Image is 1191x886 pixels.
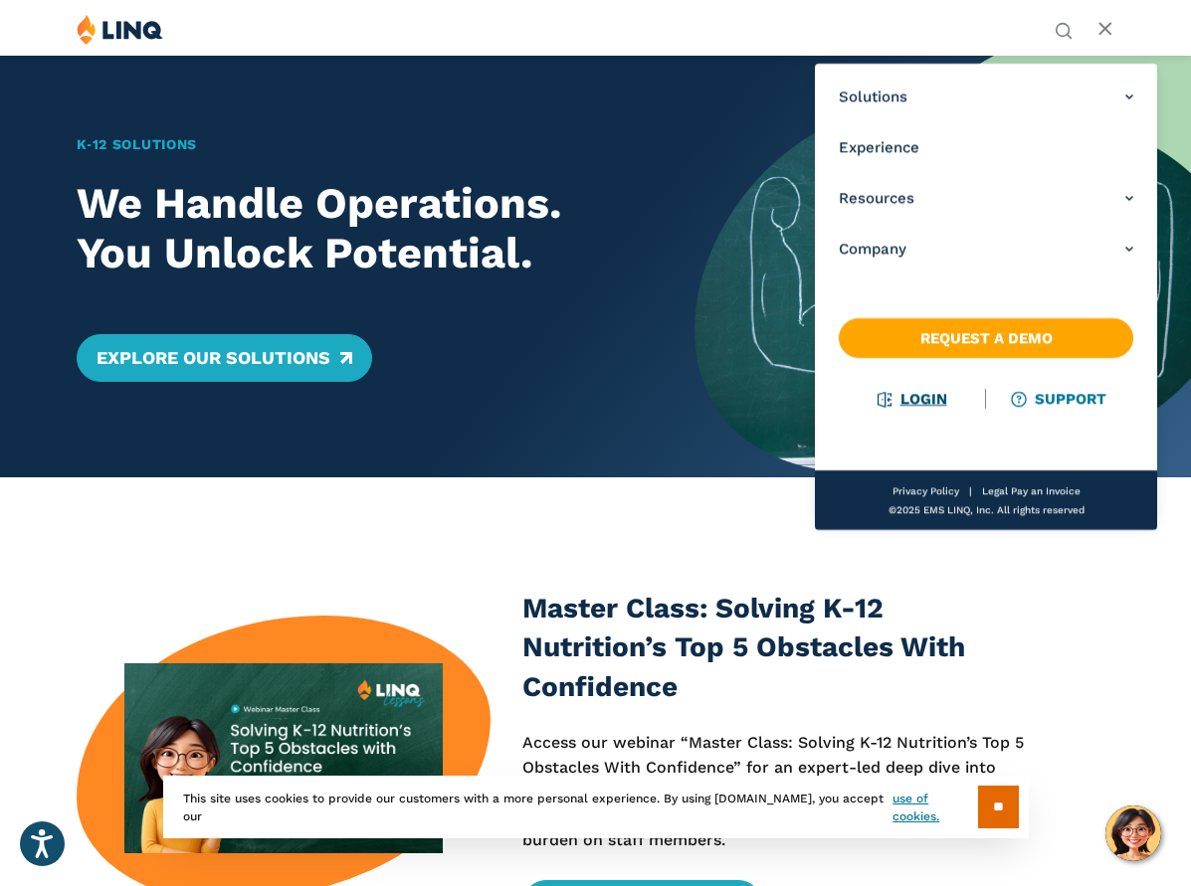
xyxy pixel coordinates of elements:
span: Solutions [839,87,907,107]
a: Explore Our Solutions [77,334,372,382]
span: Experience [839,137,919,158]
img: Home Banner [695,55,1191,477]
a: Pay an Invoice [1011,485,1081,496]
p: Access our webinar “Master Class: Solving K-12 Nutrition’s Top 5 Obstacles With Confidence” for a... [522,731,1026,852]
a: Company [839,239,1133,260]
a: Support [1013,390,1106,408]
a: Solutions [839,87,1133,107]
button: Open Search Bar [1055,20,1073,38]
a: Request a Demo [839,318,1133,358]
a: use of cookies. [893,790,977,825]
span: ©2025 EMS LINQ, Inc. All rights reserved [889,504,1085,515]
a: Experience [839,137,1133,158]
button: Open Main Menu [1097,19,1114,41]
nav: Utility Navigation [1055,14,1073,38]
span: Company [839,239,906,260]
a: Legal [982,485,1008,496]
img: LINQ | K‑12 Software [77,14,163,45]
nav: Primary Navigation [815,64,1157,530]
a: Privacy Policy [893,485,959,496]
button: Hello, have a question? Let’s chat. [1105,805,1161,861]
h2: We Handle Operations. You Unlock Potential. [77,179,647,277]
span: Resources [839,188,914,209]
h1: K‑12 Solutions [77,134,647,155]
div: This site uses cookies to provide our customers with a more personal experience. By using [DOMAIN... [163,776,1029,838]
a: Login [879,390,947,408]
a: Resources [839,188,1133,209]
h3: Master Class: Solving K-12 Nutrition’s Top 5 Obstacles With Confidence [522,589,1026,707]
